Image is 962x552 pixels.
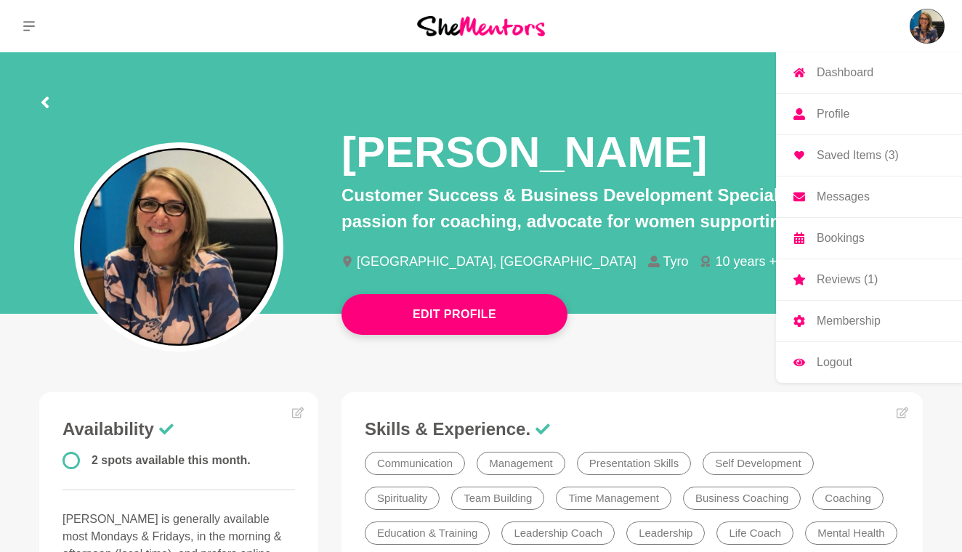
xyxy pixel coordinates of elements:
[776,135,962,176] a: Saved Items (3)
[817,108,849,120] p: Profile
[817,232,865,244] p: Bookings
[62,418,295,440] h3: Availability
[817,315,881,327] p: Membership
[341,125,707,179] h1: [PERSON_NAME]
[910,9,945,44] a: Kate VertsonisDashboardProfileSaved Items (3)MessagesBookingsReviews (1)MembershipLogout
[648,255,700,268] li: Tyro
[910,9,945,44] img: Kate Vertsonis
[365,418,900,440] h3: Skills & Experience.
[817,357,852,368] p: Logout
[341,255,648,268] li: [GEOGRAPHIC_DATA], [GEOGRAPHIC_DATA]
[817,274,878,285] p: Reviews (1)
[341,182,923,235] p: Customer Success & Business Development Specialist with a passion for coaching, advocate for wome...
[776,52,962,93] a: Dashboard
[776,218,962,259] a: Bookings
[417,16,545,36] img: She Mentors Logo
[817,191,870,203] p: Messages
[817,150,899,161] p: Saved Items (3)
[92,454,251,466] span: 2 spots available this month.
[776,176,962,217] a: Messages
[700,255,788,268] li: 10 years +
[776,94,962,134] a: Profile
[776,259,962,300] a: Reviews (1)
[817,67,873,78] p: Dashboard
[341,294,567,335] button: Edit Profile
